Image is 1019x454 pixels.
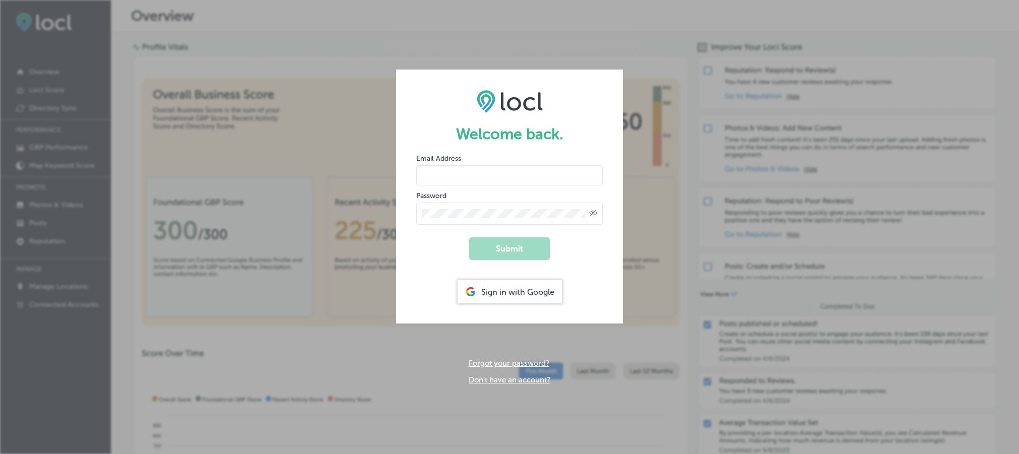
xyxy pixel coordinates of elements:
[416,154,461,163] label: Email Address
[589,209,597,218] span: Toggle password visibility
[469,359,549,368] a: Forgot your password?
[416,125,603,143] h1: Welcome back.
[477,90,543,113] img: LOCL logo
[458,280,562,303] div: Sign in with Google
[469,237,550,260] button: Submit
[416,191,446,200] label: Password
[469,375,550,384] a: Don't have an account?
